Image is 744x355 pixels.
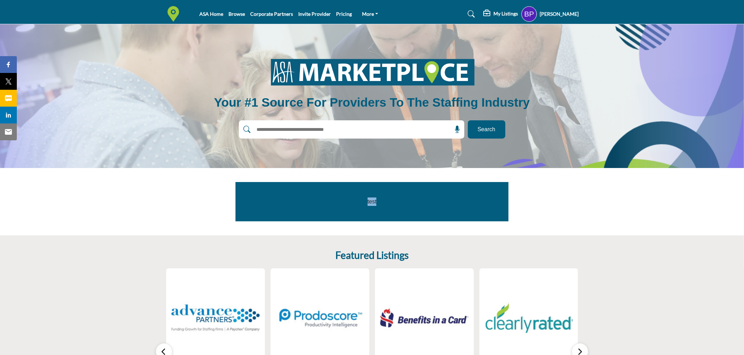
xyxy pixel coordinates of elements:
div: My Listings [483,10,518,18]
a: Pricing [336,11,352,17]
button: Search [468,120,505,139]
h5: My Listings [493,11,518,17]
a: ASA Home [199,11,223,17]
img: Site Logo [165,6,185,22]
a: More [357,9,383,19]
h5: [PERSON_NAME] [540,11,579,18]
button: Show hide supplier dropdown [521,6,537,22]
span: Search [478,125,496,134]
p: test [251,197,493,206]
a: Search [461,8,480,20]
a: Browse [228,11,245,17]
h1: Your #1 Source for Providers to the Staffing Industry [214,94,530,110]
h2: Featured Listings [335,249,409,261]
img: image [262,54,483,90]
a: Invite Provider [298,11,331,17]
a: Corporate Partners [250,11,293,17]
